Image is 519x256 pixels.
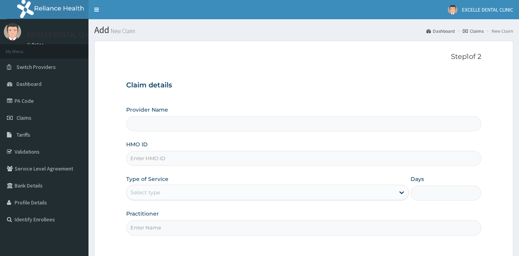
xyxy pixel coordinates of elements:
span: Switch Providers [17,64,56,70]
a: Dashboard [426,28,455,34]
label: Type of Service [126,175,169,183]
p: EXCELLE DENTAL CLINIC [27,31,98,38]
label: HMO ID [126,141,148,148]
label: Provider Name [126,106,168,114]
a: Claims [463,28,484,34]
div: Select type [130,189,160,196]
p: Step 1 of 2 [126,53,482,61]
img: User Image [448,5,457,15]
img: User Image [4,23,21,40]
span: Claims [17,114,32,121]
li: New Claim [484,28,513,34]
h3: Claim details [126,81,482,90]
a: Online [27,42,45,47]
span: Dashboard [17,80,42,87]
label: Days [411,175,424,183]
small: New Claim [109,28,135,34]
input: Enter Name [126,220,482,235]
label: Practitioner [126,210,159,218]
h1: Add [94,25,513,35]
span: Tariffs [17,131,30,138]
span: EXCELLE DENTAL CLINIC [462,6,513,13]
input: Enter HMO ID [126,151,482,166]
